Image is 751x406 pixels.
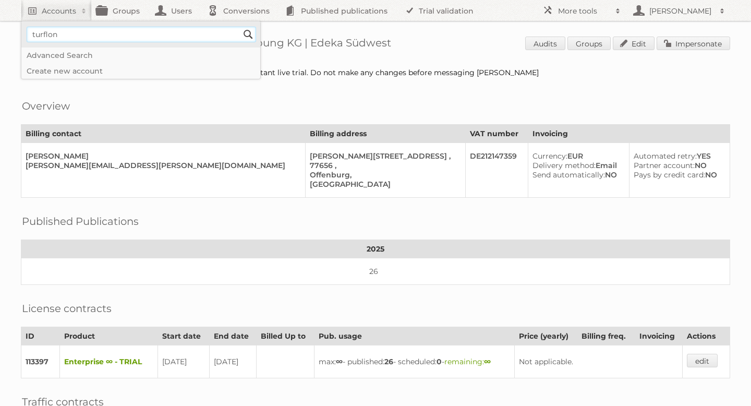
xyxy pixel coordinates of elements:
span: Automated retry: [634,151,697,161]
h1: Account 92878: ICT - Agentur für Handelswerbung KG | Edeka Südwest [21,37,730,52]
td: max: - published: - scheduled: - [314,345,514,378]
h2: Accounts [42,6,76,16]
th: Billing freq. [577,327,635,345]
a: Groups [567,37,611,50]
span: Delivery method: [532,161,596,170]
th: VAT number [465,125,528,143]
td: Enterprise ∞ - TRIAL [60,345,158,378]
h2: Overview [22,98,70,114]
div: [PERSON_NAME] [26,151,297,161]
th: Billing address [305,125,465,143]
h2: License contracts [22,301,112,316]
strong: 26 [384,357,393,366]
th: Start date [158,327,209,345]
a: Advanced Search [21,47,260,63]
th: ID [21,327,60,345]
span: Pays by credit card: [634,170,705,180]
div: YES [634,151,721,161]
a: Create new account [21,63,260,79]
td: [DATE] [209,345,257,378]
a: Impersonate [657,37,730,50]
div: [GEOGRAPHIC_DATA] [310,180,457,189]
th: Price (yearly) [514,327,577,345]
div: [PERSON_NAME][EMAIL_ADDRESS][PERSON_NAME][DOMAIN_NAME] [26,161,297,170]
div: NO [634,170,721,180]
span: remaining: [444,357,491,366]
a: Audits [525,37,565,50]
h2: Published Publications [22,213,139,229]
span: Send automatically: [532,170,605,180]
div: Offenburg, [310,170,457,180]
th: End date [209,327,257,345]
strong: 0 [437,357,442,366]
td: [DATE] [158,345,209,378]
td: Not applicable. [514,345,683,378]
span: Partner account: [634,161,695,170]
h2: More tools [558,6,610,16]
th: 2025 [21,240,730,258]
span: Currency: [532,151,567,161]
div: Email [532,161,621,170]
td: 113397 [21,345,60,378]
h2: [PERSON_NAME] [647,6,714,16]
strong: ∞ [484,357,491,366]
a: Edit [613,37,655,50]
div: EUR [532,151,621,161]
div: NO [532,170,621,180]
input: Search [240,27,256,42]
th: Invoicing [528,125,730,143]
div: 77656 , [310,161,457,170]
td: 26 [21,258,730,285]
th: Product [60,327,158,345]
td: DE212147359 [465,143,528,198]
a: edit [687,354,718,367]
th: Invoicing [635,327,683,345]
th: Pub. usage [314,327,514,345]
th: Billed Up to [257,327,314,345]
div: [PERSON_NAME][STREET_ADDRESS] , [310,151,457,161]
div: NO [634,161,721,170]
strong: ∞ [336,357,343,366]
div: 4 month POC as set up by [PERSON_NAME]. This is a super important live trial. Do not make any cha... [21,68,730,77]
th: Actions [683,327,730,345]
th: Billing contact [21,125,306,143]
